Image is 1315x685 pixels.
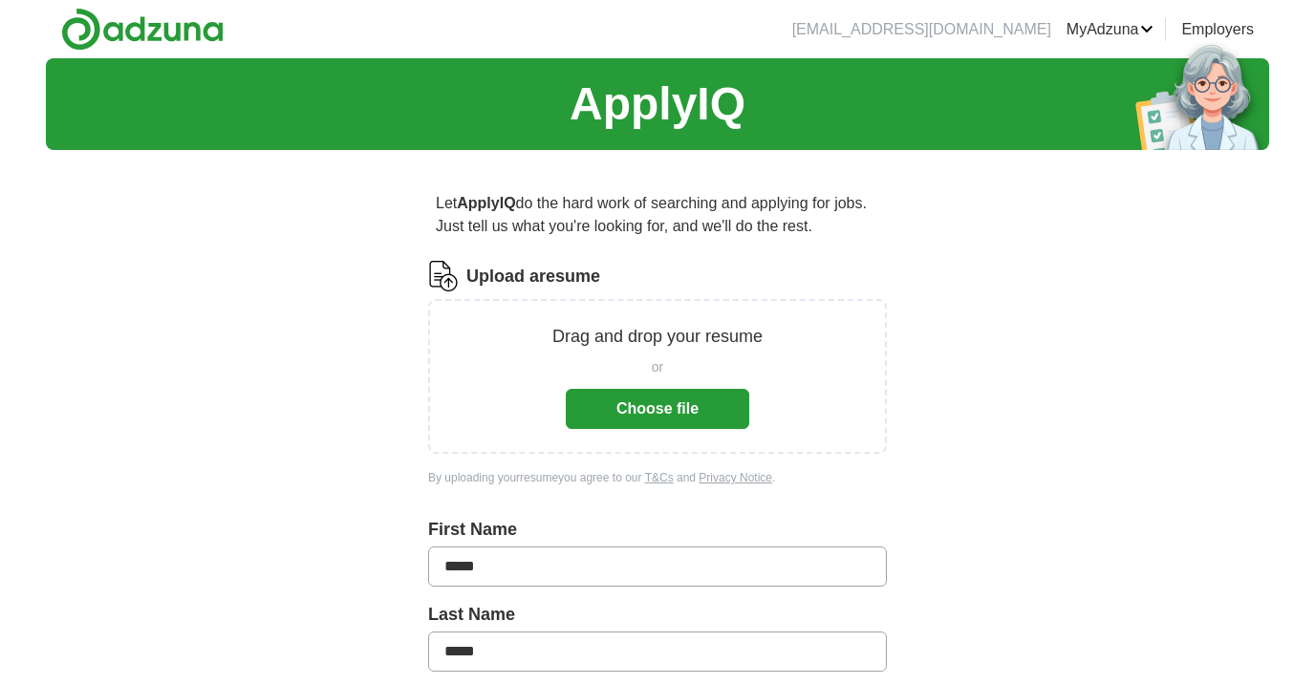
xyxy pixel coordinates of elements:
[566,389,749,429] button: Choose file
[1181,18,1254,41] a: Employers
[652,357,663,377] span: or
[552,324,763,350] p: Drag and drop your resume
[428,469,887,486] div: By uploading your resume you agree to our and .
[428,602,887,628] label: Last Name
[428,184,887,246] p: Let do the hard work of searching and applying for jobs. Just tell us what you're looking for, an...
[428,517,887,543] label: First Name
[1067,18,1154,41] a: MyAdzuna
[428,261,459,291] img: CV Icon
[570,70,745,139] h1: ApplyIQ
[466,264,600,289] label: Upload a resume
[699,471,772,484] a: Privacy Notice
[645,471,674,484] a: T&Cs
[457,195,515,211] strong: ApplyIQ
[792,18,1051,41] li: [EMAIL_ADDRESS][DOMAIN_NAME]
[61,8,224,51] img: Adzuna logo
